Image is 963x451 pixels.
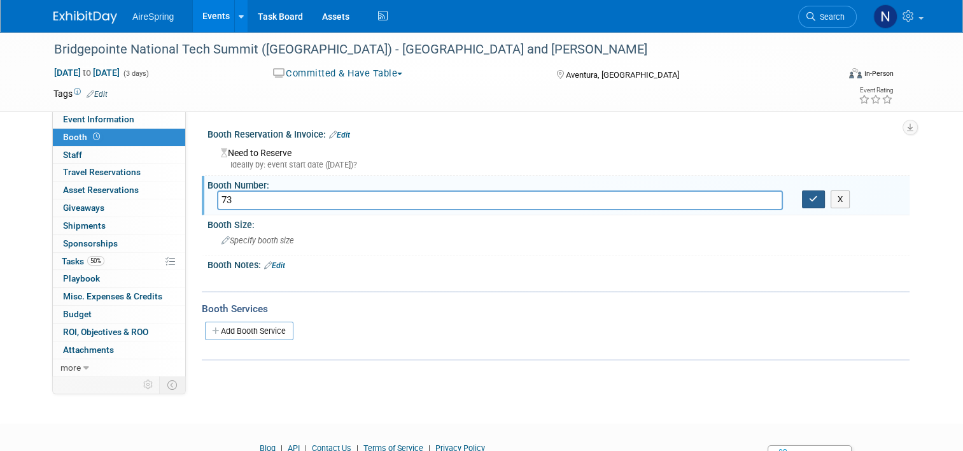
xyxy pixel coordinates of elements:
span: Sponsorships [63,238,118,248]
a: Giveaways [53,199,185,217]
div: Bridgepointe National Tech Summit ([GEOGRAPHIC_DATA]) - [GEOGRAPHIC_DATA] and [PERSON_NAME] [50,38,822,61]
span: Staff [63,150,82,160]
a: Search [798,6,857,28]
span: Booth not reserved yet [90,132,102,141]
div: Event Format [770,66,894,85]
span: Aventura, [GEOGRAPHIC_DATA] [566,70,679,80]
span: Booth [63,132,102,142]
span: Search [815,12,845,22]
a: Edit [87,90,108,99]
div: Booth Services [202,302,910,316]
a: Attachments [53,341,185,359]
span: (3 days) [122,69,149,78]
span: Event Information [63,114,134,124]
span: Playbook [63,273,100,283]
a: Asset Reservations [53,182,185,199]
span: [DATE] [DATE] [53,67,120,78]
img: ExhibitDay [53,11,117,24]
button: Committed & Have Table [269,67,408,80]
a: Travel Reservations [53,164,185,181]
div: Booth Notes: [207,255,910,272]
div: Booth Size: [207,215,910,231]
div: In-Person [864,69,894,78]
span: to [81,68,93,78]
div: Need to Reserve [217,143,900,171]
span: ROI, Objectives & ROO [63,327,148,337]
span: more [60,362,81,373]
td: Toggle Event Tabs [160,376,186,393]
span: Misc. Expenses & Credits [63,291,162,301]
a: Playbook [53,270,185,287]
td: Personalize Event Tab Strip [137,376,160,393]
span: Shipments [63,220,106,231]
a: Tasks50% [53,253,185,270]
span: Asset Reservations [63,185,139,195]
a: Event Information [53,111,185,128]
span: Attachments [63,345,114,355]
div: Event Rating [859,87,893,94]
span: Travel Reservations [63,167,141,177]
div: Ideally by: event start date ([DATE])? [221,159,900,171]
a: Add Booth Service [205,322,293,340]
a: Sponsorships [53,235,185,252]
button: X [831,190,850,208]
img: Natalie Pyron [873,4,897,29]
span: Tasks [62,256,104,266]
a: ROI, Objectives & ROO [53,324,185,341]
a: more [53,359,185,376]
a: Edit [329,131,350,140]
a: Shipments [53,217,185,234]
span: AireSpring [132,11,174,22]
a: Booth [53,129,185,146]
a: Edit [264,261,285,270]
img: Format-Inperson.png [849,68,862,78]
a: Staff [53,147,185,164]
span: Specify booth size [221,236,294,245]
a: Misc. Expenses & Credits [53,288,185,305]
td: Tags [53,87,108,100]
span: 50% [87,256,104,266]
div: Booth Number: [207,176,910,192]
a: Budget [53,306,185,323]
span: Budget [63,309,92,319]
span: Giveaways [63,203,104,213]
div: Booth Reservation & Invoice: [207,125,910,141]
